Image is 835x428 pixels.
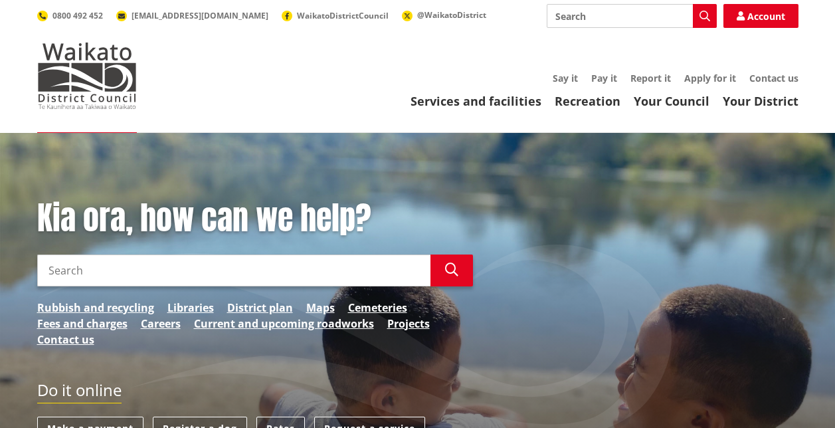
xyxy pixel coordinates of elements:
span: [EMAIL_ADDRESS][DOMAIN_NAME] [132,10,268,21]
a: Projects [387,316,430,332]
h1: Kia ora, how can we help? [37,199,473,238]
img: Waikato District Council - Te Kaunihera aa Takiwaa o Waikato [37,43,137,109]
a: Recreation [555,93,620,109]
a: [EMAIL_ADDRESS][DOMAIN_NAME] [116,10,268,21]
h2: Do it online [37,381,122,404]
span: @WaikatoDistrict [417,9,486,21]
input: Search input [37,255,430,286]
a: @WaikatoDistrict [402,9,486,21]
span: WaikatoDistrictCouncil [297,10,389,21]
a: District plan [227,300,293,316]
a: Current and upcoming roadworks [194,316,374,332]
a: Contact us [37,332,94,348]
a: Services and facilities [411,93,541,109]
a: Account [723,4,798,28]
a: Libraries [167,300,214,316]
a: 0800 492 452 [37,10,103,21]
a: Your District [723,93,798,109]
a: Pay it [591,72,617,84]
span: 0800 492 452 [52,10,103,21]
a: Cemeteries [348,300,407,316]
a: Contact us [749,72,798,84]
a: Maps [306,300,335,316]
a: WaikatoDistrictCouncil [282,10,389,21]
a: Your Council [634,93,709,109]
input: Search input [547,4,717,28]
a: Careers [141,316,181,332]
a: Rubbish and recycling [37,300,154,316]
a: Apply for it [684,72,736,84]
a: Fees and charges [37,316,128,332]
a: Say it [553,72,578,84]
a: Report it [630,72,671,84]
